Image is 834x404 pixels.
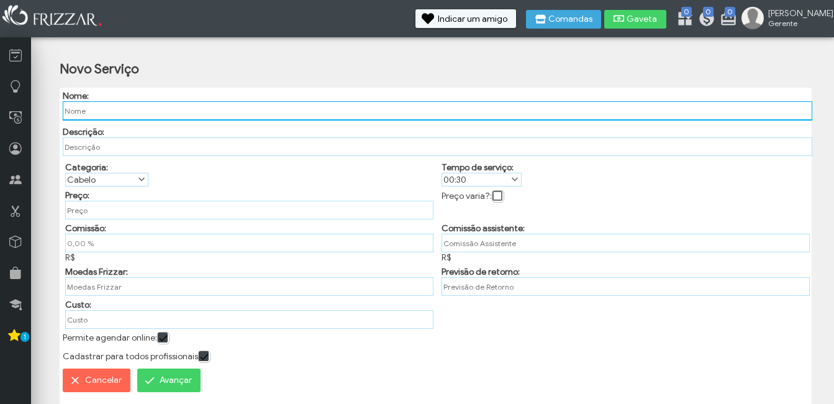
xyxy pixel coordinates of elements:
a: 0 [720,10,732,30]
label: Categoria: [65,162,108,173]
a: 0 [698,10,710,30]
label: 00:30 [442,173,510,186]
label: Permite agendar online: [63,333,157,343]
label: Nome: [63,91,89,101]
input: Nome [63,101,813,121]
input: Custo [65,310,433,329]
span: Gaveta [627,15,658,24]
span: R$ [65,252,75,263]
span: 0 [703,7,714,17]
input: Moedas Frizzar [65,277,433,296]
span: R$ [442,252,451,263]
a: 0 [676,10,689,30]
span: Comandas [548,15,592,24]
label: Previsão de retorno: [442,267,520,277]
a: [PERSON_NAME] Gerente [741,7,828,32]
label: Cabelo [66,173,137,186]
label: Comissão: [65,223,106,234]
input: Previsão de Retorno [442,277,810,296]
input: Descrição [63,137,813,156]
button: Avançar [137,369,201,392]
label: Descrição: [63,127,104,137]
label: Tempo de serviço: [442,162,514,173]
h2: Novo Serviço [60,61,139,77]
input: Preço [65,201,433,219]
button: Comandas [526,10,601,29]
label: Preço: [65,190,89,201]
label: Moedas Frizzar: [65,267,128,277]
span: 0 [681,7,692,17]
span: [PERSON_NAME] [768,8,824,19]
span: 0 [725,7,735,17]
button: Indicar um amigo [415,9,516,28]
span: Avançar [160,371,192,390]
button: Gaveta [604,10,666,29]
span: Gerente [768,19,824,28]
label: Custo: [65,300,91,310]
span: Indicar um amigo [438,15,507,24]
span: 1 [20,332,29,342]
input: Comissão [65,234,433,252]
label: Preço varia?: [442,191,492,201]
span: Cancelar [85,371,122,390]
input: Comissão Assistente [442,234,810,252]
label: Cadastrar para todos profissionais [63,351,198,361]
button: Cancelar [63,369,130,392]
label: Comissão assistente: [442,223,525,234]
